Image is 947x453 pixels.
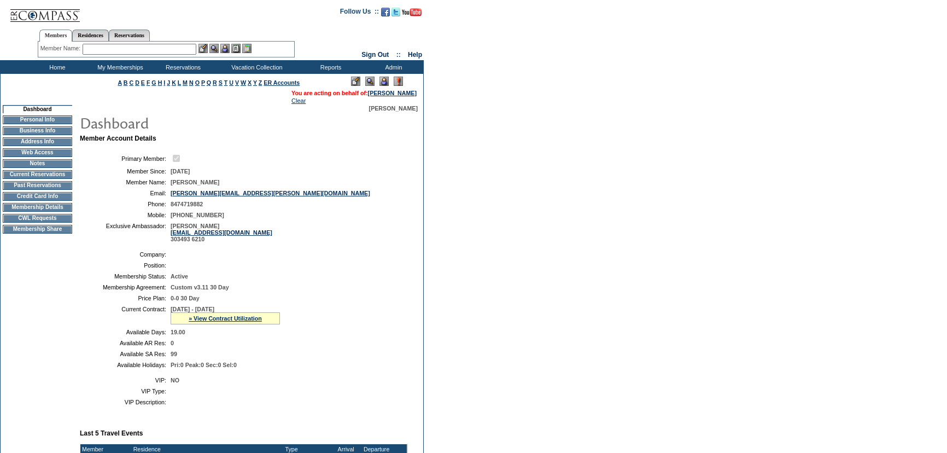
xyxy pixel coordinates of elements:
[39,30,73,42] a: Members
[171,362,237,368] span: Pri:0 Peak:0 Sec:0 Sel:0
[171,351,177,357] span: 99
[219,79,223,86] a: S
[213,79,217,86] a: R
[207,79,211,86] a: Q
[171,223,272,242] span: [PERSON_NAME] 303493 6210
[396,51,401,59] span: ::
[298,60,361,74] td: Reports
[84,329,166,335] td: Available Days:
[3,203,72,212] td: Membership Details
[84,212,166,218] td: Mobile:
[171,179,219,185] span: [PERSON_NAME]
[171,295,200,301] span: 0-0 30 Day
[408,51,422,59] a: Help
[171,212,224,218] span: [PHONE_NUMBER]
[79,112,298,133] img: pgTtlDashboard.gif
[248,79,252,86] a: X
[171,340,174,346] span: 0
[80,429,143,437] b: Last 5 Travel Events
[151,79,156,86] a: G
[201,79,205,86] a: P
[369,105,418,112] span: [PERSON_NAME]
[147,79,150,86] a: F
[361,51,389,59] a: Sign Out
[171,377,179,384] span: NO
[84,362,166,368] td: Available Holidays:
[241,79,246,86] a: W
[3,105,72,113] td: Dashboard
[3,115,72,124] td: Personal Info
[391,8,400,16] img: Follow us on Twitter
[84,351,166,357] td: Available SA Res:
[84,190,166,196] td: Email:
[167,79,170,86] a: J
[171,168,190,175] span: [DATE]
[158,79,162,86] a: H
[40,44,83,53] div: Member Name:
[25,60,87,74] td: Home
[209,44,219,53] img: View
[224,79,228,86] a: T
[402,11,422,18] a: Subscribe to our YouTube Channel
[178,79,181,86] a: L
[135,79,139,86] a: D
[163,79,165,86] a: I
[235,79,239,86] a: V
[141,79,145,86] a: E
[84,399,166,405] td: VIP Description:
[3,192,72,201] td: Credit Card Info
[3,214,72,223] td: CWL Requests
[84,295,166,301] td: Price Plan:
[3,148,72,157] td: Web Access
[259,79,262,86] a: Z
[84,251,166,258] td: Company:
[3,225,72,234] td: Membership Share
[171,201,203,207] span: 8474719882
[109,30,150,41] a: Reservations
[229,79,233,86] a: U
[195,79,200,86] a: O
[381,11,390,18] a: Become our fan on Facebook
[213,60,298,74] td: Vacation Collection
[3,170,72,179] td: Current Reservations
[3,181,72,190] td: Past Reservations
[361,60,424,74] td: Admin
[394,77,403,86] img: Log Concern/Member Elevation
[84,388,166,394] td: VIP Type:
[150,60,213,74] td: Reservations
[242,44,252,53] img: b_calculator.gif
[171,229,272,236] a: [EMAIL_ADDRESS][DOMAIN_NAME]
[264,79,300,86] a: ER Accounts
[84,377,166,384] td: VIP:
[3,159,72,168] td: Notes
[291,97,306,104] a: Clear
[220,44,230,53] img: Impersonate
[84,168,166,175] td: Member Since:
[84,273,166,280] td: Membership Status:
[183,79,188,86] a: M
[172,79,176,86] a: K
[340,7,379,20] td: Follow Us ::
[80,135,156,142] b: Member Account Details
[124,79,128,86] a: B
[189,79,194,86] a: N
[381,8,390,16] img: Become our fan on Facebook
[171,190,370,196] a: [PERSON_NAME][EMAIL_ADDRESS][PERSON_NAME][DOMAIN_NAME]
[351,77,360,86] img: Edit Mode
[84,223,166,242] td: Exclusive Ambassador:
[368,90,417,96] a: [PERSON_NAME]
[72,30,109,41] a: Residences
[365,77,375,86] img: View Mode
[291,90,417,96] span: You are acting on behalf of:
[84,262,166,269] td: Position:
[171,284,229,291] span: Custom v3.11 30 Day
[84,201,166,207] td: Phone:
[198,44,208,53] img: b_edit.gif
[171,273,188,280] span: Active
[84,153,166,164] td: Primary Member:
[87,60,150,74] td: My Memberships
[118,79,122,86] a: A
[171,306,214,312] span: [DATE] - [DATE]
[3,126,72,135] td: Business Info
[171,329,185,335] span: 19.00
